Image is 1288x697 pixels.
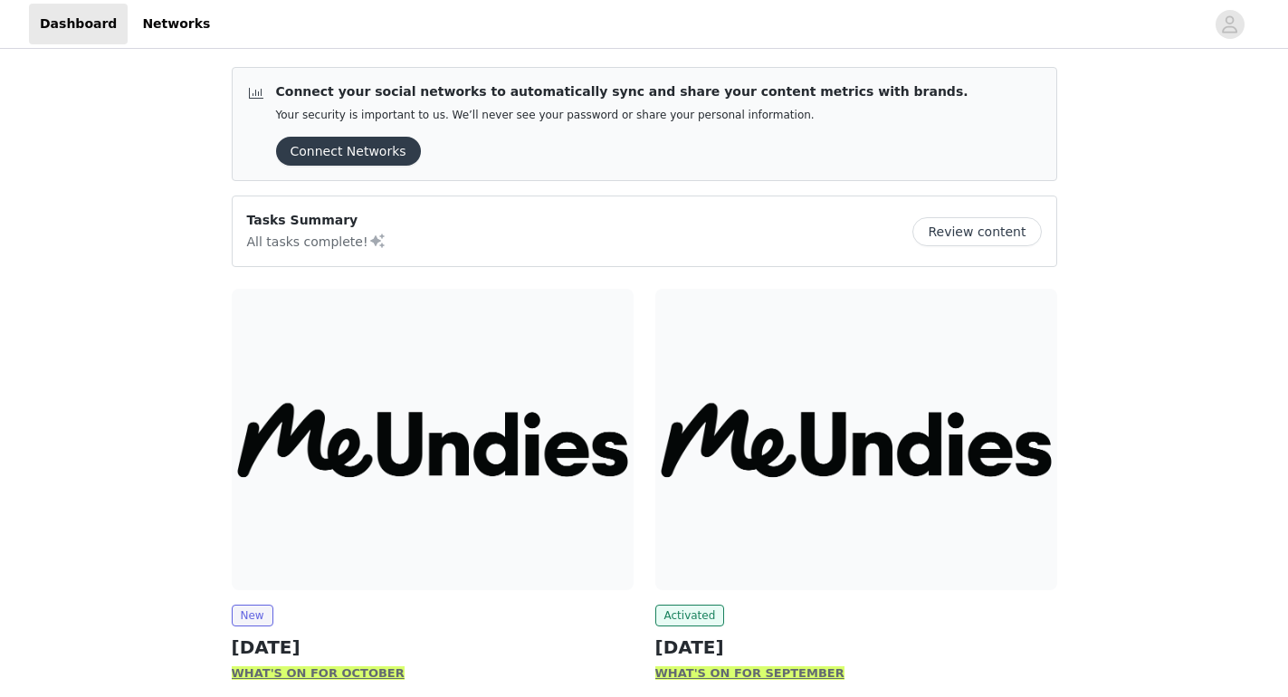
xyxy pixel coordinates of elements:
h2: [DATE] [655,634,1057,661]
a: Networks [131,4,221,44]
strong: W [232,666,244,680]
p: All tasks complete! [247,230,386,252]
strong: W [655,666,668,680]
span: Activated [655,605,725,626]
strong: HAT'S ON FOR OCTOBER [244,666,405,680]
p: Your security is important to us. We’ll never see your password or share your personal information. [276,109,968,122]
p: Tasks Summary [247,211,386,230]
p: Connect your social networks to automatically sync and share your content metrics with brands. [276,82,968,101]
button: Review content [912,217,1041,246]
h2: [DATE] [232,634,634,661]
strong: HAT'S ON FOR SEPTEMBER [668,666,844,680]
a: Dashboard [29,4,128,44]
div: avatar [1221,10,1238,39]
button: Connect Networks [276,137,421,166]
span: New [232,605,273,626]
img: MeUndies [655,289,1057,590]
img: MeUndies [232,289,634,590]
